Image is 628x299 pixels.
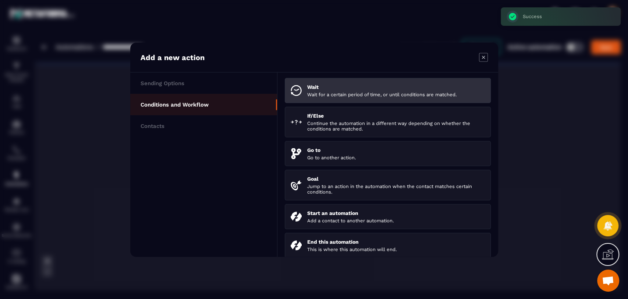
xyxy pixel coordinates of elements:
p: If/Else [307,112,485,118]
img: wait.svg [291,85,302,96]
p: End this automation [307,239,485,244]
p: Conditions and Workflow [141,101,209,108]
p: Go to another action. [307,154,485,160]
p: This is where this automation will end. [307,246,485,252]
p: Jump to an action in the automation when the contact matches certain conditions. [307,183,485,194]
p: Wait [307,84,485,90]
p: Sending Options [141,80,184,86]
p: Wait for a certain period of time, or until conditions are matched. [307,91,485,97]
img: endAutomation.svg [291,240,302,251]
p: Continue the automation in a different way depending on whether the conditions are matched. [307,120,485,131]
p: Add a new action [141,53,205,62]
p: Start an automation [307,210,485,216]
p: Go to [307,147,485,153]
img: goto.svg [291,148,302,159]
img: startAutomation.svg [291,211,302,222]
p: Add a contact to another automation. [307,218,485,223]
img: ifElse.svg [291,117,302,128]
div: Mở cuộc trò chuyện [597,270,619,292]
p: Goal [307,175,485,181]
p: Contacts [141,122,164,129]
img: targeted.svg [291,180,302,191]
